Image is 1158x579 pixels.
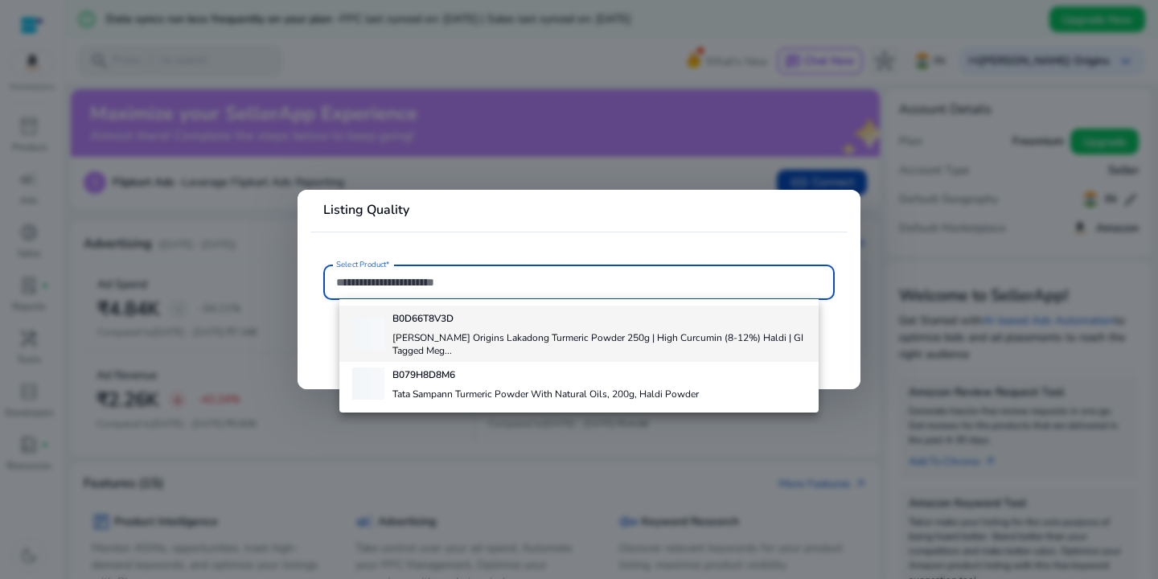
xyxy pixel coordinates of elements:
[323,201,409,219] b: Listing Quality
[352,368,384,400] div: loading
[392,368,455,381] b: B079H8D8M6
[336,259,390,270] mat-label: Select Product*
[352,318,384,350] div: loading
[392,388,699,400] h4: Tata Sampann Turmeric Powder With Natural Oils, 200g, Haldi Powder
[392,312,454,325] b: B0D66T8V3D
[392,331,807,357] h4: [PERSON_NAME] Origins Lakadong Turmeric Powder 250g | High Curcumin (8-12%) Haldi | GI Tagged Meg...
